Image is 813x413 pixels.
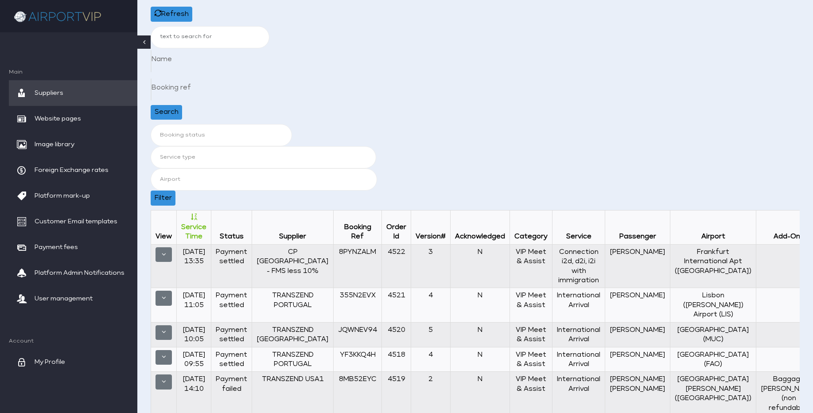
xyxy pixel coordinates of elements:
[670,244,756,288] td: Frankfurt International Apt ([GEOGRAPHIC_DATA])
[334,210,382,244] th: Booking Ref
[9,106,137,132] a: Website pages
[177,322,211,347] td: [DATE] 10:05
[510,244,552,288] td: VIP Meet & Assist
[151,26,269,48] input: text to search for
[552,210,605,244] th: Service
[151,210,177,244] th: View
[9,234,137,260] a: Payment fees
[9,349,137,375] a: My Profile
[211,210,252,244] th: Status
[9,209,137,234] a: Customer Email templates
[177,288,211,322] td: [DATE] 11:05
[252,244,334,288] td: CP [GEOGRAPHIC_DATA] - FMS less 10%
[510,288,552,322] td: VIP Meet & Assist
[181,214,206,240] a: Service Time
[35,234,78,260] span: Payment fees
[411,210,451,244] th: Version#
[552,288,605,322] td: International Arrival
[552,244,605,288] td: Connection i2d, d2i, i2i with immigration
[177,244,211,288] td: [DATE] 13:35
[35,183,90,209] span: Platform mark-up
[334,347,382,372] td: YF3KKQ4H
[13,7,102,26] img: company logo here
[211,288,252,322] td: Payment settled
[252,322,334,347] td: TRANSZEND [GEOGRAPHIC_DATA]
[510,347,552,372] td: VIP Meet & Assist
[9,183,137,209] a: Platform mark-up
[411,288,451,322] td: 4
[9,286,137,312] a: User management
[605,210,670,244] th: Passenger
[411,347,451,372] td: 4
[35,80,63,106] span: Suppliers
[451,210,510,244] th: Acknowledged
[334,288,382,322] td: 355N2EVX
[451,244,510,288] td: N
[151,50,152,72] input: Name
[382,347,411,372] td: 4518
[552,347,605,372] td: International Arrival
[252,288,334,322] td: TRANSZEND PORTUGAL
[451,288,510,322] td: N
[151,191,175,206] button: Filter
[9,132,137,157] a: Image library
[151,77,191,101] label: Booking ref
[35,209,117,234] span: Customer Email templates
[35,260,124,286] span: Platform Admin Notifications
[9,69,137,76] span: Main
[211,244,252,288] td: Payment settled
[9,260,137,286] a: Platform Admin Notifications
[552,322,605,347] td: International Arrival
[252,210,334,244] th: Supplier
[510,210,552,244] th: Category
[334,244,382,288] td: 8PYNZALM
[382,322,411,347] td: 4520
[451,347,510,372] td: N
[9,80,137,106] a: Suppliers
[382,288,411,322] td: 4521
[411,322,451,347] td: 5
[451,322,510,347] td: N
[382,244,411,288] td: 4522
[670,210,756,244] th: Airport
[35,157,109,183] span: Foreign Exchange rates
[211,322,252,347] td: Payment settled
[35,106,81,132] span: Website pages
[35,132,74,157] span: Image library
[151,105,182,120] button: Search
[9,338,137,345] span: Account
[177,347,211,372] td: [DATE] 09:55
[151,7,192,22] button: Refresh
[382,210,411,244] th: Order Id
[151,48,172,72] label: Name
[252,347,334,372] td: TRANSZEND PORTUGAL
[9,157,137,183] a: Foreign Exchange rates
[35,286,93,312] span: User management
[151,78,152,101] input: Booking ref
[605,244,670,288] td: [PERSON_NAME]
[670,322,756,347] td: [GEOGRAPHIC_DATA] (MUC)
[411,244,451,288] td: 3
[670,347,756,372] td: [GEOGRAPHIC_DATA] (FAO)
[510,322,552,347] td: VIP Meet & Assist
[211,347,252,372] td: Payment settled
[605,288,670,322] td: [PERSON_NAME]
[605,322,670,347] td: [PERSON_NAME]
[35,349,65,375] span: My Profile
[334,322,382,347] td: JQWNEV94
[670,288,756,322] td: Lisbon ([PERSON_NAME]) Airport (LIS)
[605,347,670,372] td: [PERSON_NAME]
